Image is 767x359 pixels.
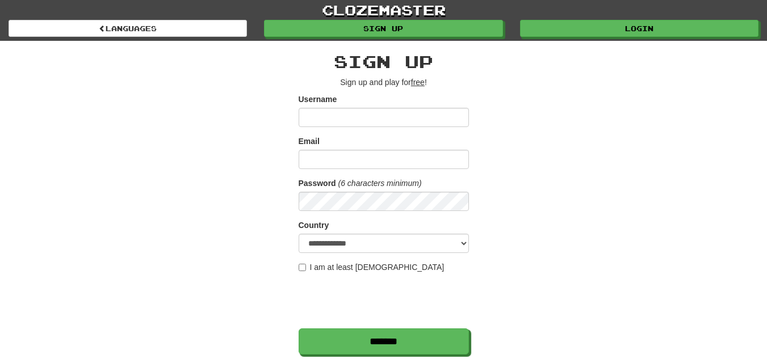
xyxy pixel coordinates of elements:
label: Password [299,178,336,189]
iframe: reCAPTCHA [299,278,471,323]
em: (6 characters minimum) [338,179,422,188]
a: Languages [9,20,247,37]
u: free [411,78,425,87]
h2: Sign up [299,52,469,71]
p: Sign up and play for ! [299,77,469,88]
label: I am at least [DEMOGRAPHIC_DATA] [299,261,445,273]
label: Username [299,94,337,105]
label: Email [299,136,320,147]
input: I am at least [DEMOGRAPHIC_DATA] [299,264,306,271]
a: Sign up [264,20,502,37]
label: Country [299,219,329,231]
a: Login [520,20,758,37]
